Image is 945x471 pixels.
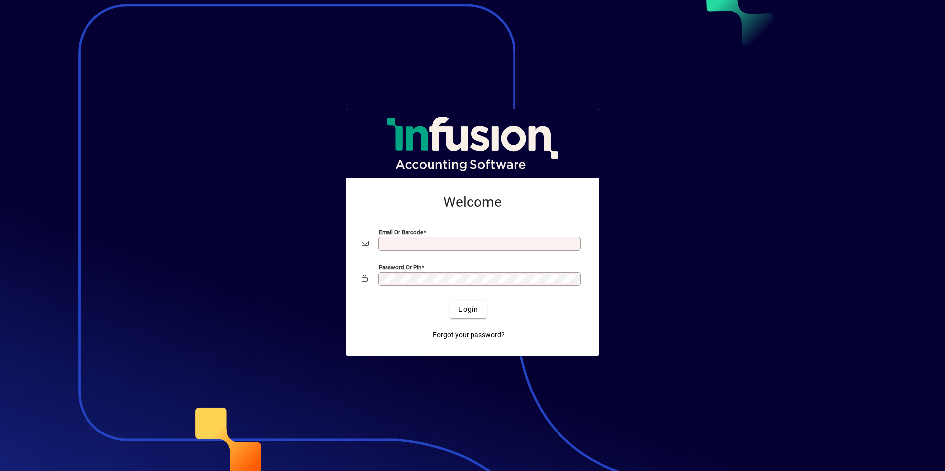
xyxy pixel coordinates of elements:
h2: Welcome [362,194,583,211]
button: Login [450,301,486,318]
mat-label: Email or Barcode [379,228,423,235]
span: Login [458,304,478,314]
mat-label: Password or Pin [379,263,421,270]
a: Forgot your password? [429,326,509,344]
span: Forgot your password? [433,330,505,340]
